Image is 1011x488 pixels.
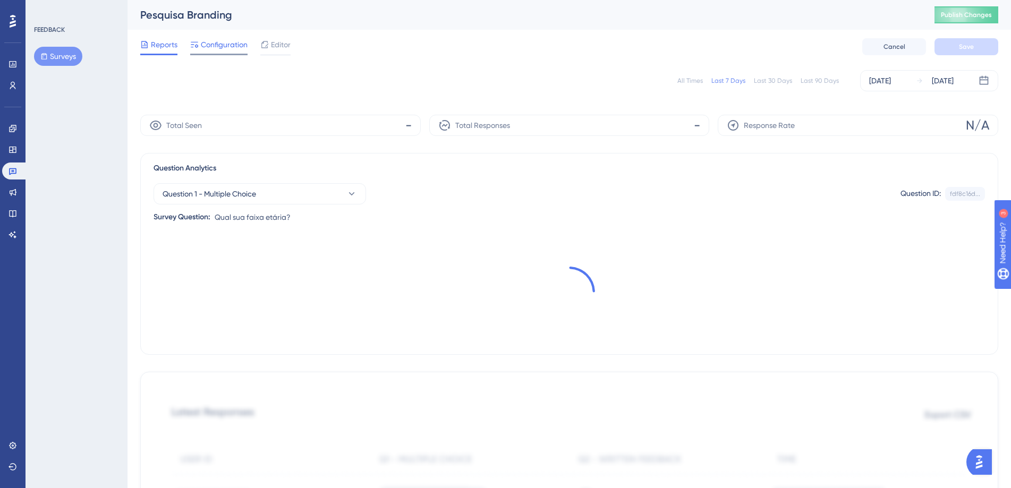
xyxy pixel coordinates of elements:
span: Response Rate [744,119,795,132]
span: Editor [271,38,291,51]
div: [DATE] [932,74,954,87]
div: Survey Question: [154,211,210,224]
span: - [405,117,412,134]
span: - [694,117,700,134]
span: Reports [151,38,177,51]
button: Publish Changes [934,6,998,23]
div: 3 [74,5,77,14]
span: Publish Changes [941,11,992,19]
div: Question ID: [900,187,941,201]
span: Save [959,42,974,51]
span: N/A [966,117,989,134]
span: Qual sua faixa etária? [215,211,291,224]
span: Total Seen [166,119,202,132]
span: Configuration [201,38,248,51]
span: Cancel [883,42,905,51]
iframe: UserGuiding AI Assistant Launcher [966,446,998,478]
span: Need Help? [25,3,66,15]
div: All Times [677,76,703,85]
span: Total Responses [455,119,510,132]
div: FEEDBACK [34,25,65,34]
button: Cancel [862,38,926,55]
div: Pesquisa Branding [140,7,908,22]
button: Surveys [34,47,82,66]
div: [DATE] [869,74,891,87]
div: Last 7 Days [711,76,745,85]
span: Question 1 - Multiple Choice [163,187,256,200]
span: Question Analytics [154,162,216,175]
button: Save [934,38,998,55]
div: fdf8c16d... [950,190,980,198]
div: Last 30 Days [754,76,792,85]
button: Question 1 - Multiple Choice [154,183,366,204]
div: Last 90 Days [801,76,839,85]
